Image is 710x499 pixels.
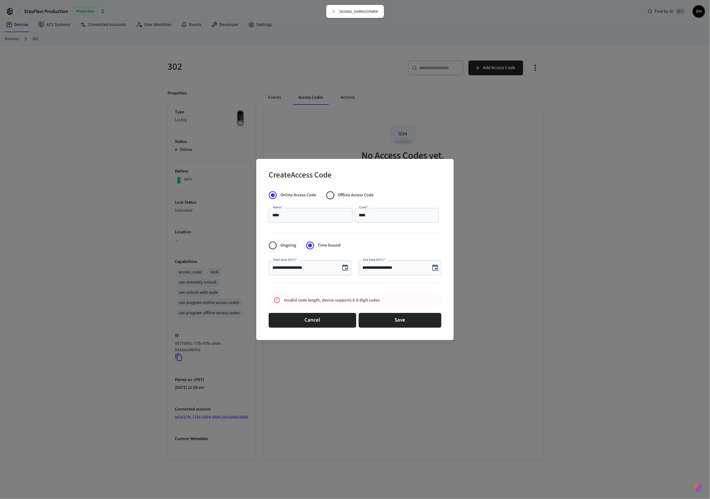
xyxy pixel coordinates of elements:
[269,166,332,185] h2: Create Access Code
[359,313,441,328] button: Save
[280,242,296,249] span: Ongoing
[273,258,297,262] label: Start Date (PDT)
[338,192,374,198] span: Offline Access Code
[318,242,341,249] span: Time bound
[359,205,368,210] label: Code
[363,258,386,262] label: End Date (PDT)
[269,313,356,328] button: Cancel
[695,483,703,493] img: SeamLogoGradient.69752ec5.svg
[280,192,316,198] span: Online Access Code
[273,205,283,210] label: Name
[284,295,414,306] div: Invalid code length, device supports 6-8 digit codes
[429,262,441,274] button: Choose date, selected date is Sep 17, 2025
[339,9,378,14] div: /access_codes/create
[339,262,351,274] button: Choose date, selected date is Sep 15, 2025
